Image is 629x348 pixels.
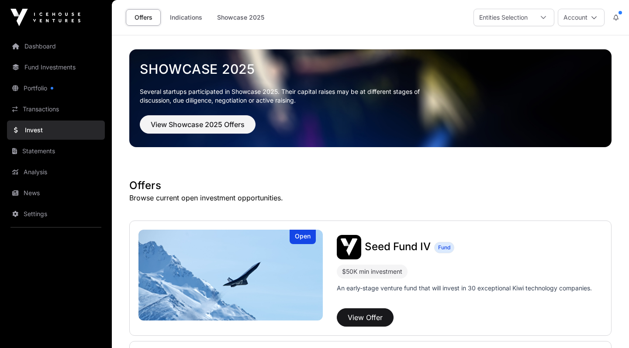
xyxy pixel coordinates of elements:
[164,9,208,26] a: Indications
[7,183,105,203] a: News
[129,193,612,203] p: Browse current open investment opportunities.
[140,124,256,133] a: View Showcase 2025 Offers
[438,244,450,251] span: Fund
[129,179,612,193] h1: Offers
[342,266,402,277] div: $50K min investment
[10,9,80,26] img: Icehouse Ventures Logo
[558,9,605,26] button: Account
[140,115,256,134] button: View Showcase 2025 Offers
[337,308,394,327] button: View Offer
[138,230,323,320] a: Seed Fund IVOpen
[129,49,612,147] img: Showcase 2025
[138,230,323,320] img: Seed Fund IV
[7,58,105,77] a: Fund Investments
[585,306,629,348] iframe: Chat Widget
[7,100,105,119] a: Transactions
[7,162,105,182] a: Analysis
[7,121,105,140] a: Invest
[211,9,270,26] a: Showcase 2025
[140,87,433,105] p: Several startups participated in Showcase 2025. Their capital raises may be at different stages o...
[337,235,361,259] img: Seed Fund IV
[151,119,245,130] span: View Showcase 2025 Offers
[365,240,431,253] span: Seed Fund IV
[140,61,601,77] a: Showcase 2025
[365,241,431,253] a: Seed Fund IV
[126,9,161,26] a: Offers
[337,284,592,293] p: An early-stage venture fund that will invest in 30 exceptional Kiwi technology companies.
[7,37,105,56] a: Dashboard
[7,79,105,98] a: Portfolio
[7,141,105,161] a: Statements
[337,265,408,279] div: $50K min investment
[474,9,533,26] div: Entities Selection
[7,204,105,224] a: Settings
[290,230,316,244] div: Open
